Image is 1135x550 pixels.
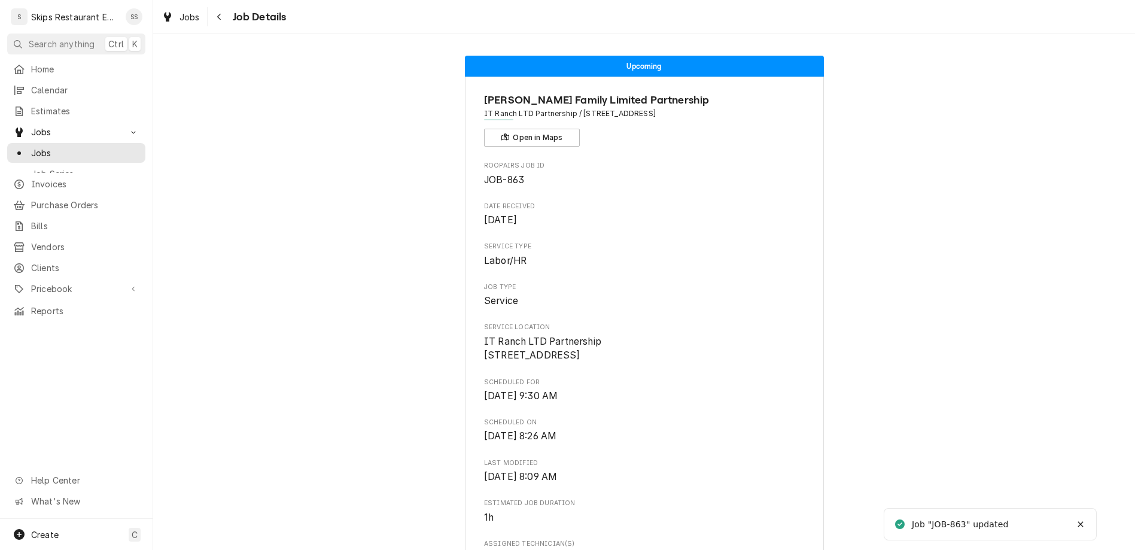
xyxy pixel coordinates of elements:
[484,92,804,147] div: Client Information
[484,202,804,211] span: Date Received
[31,220,139,232] span: Bills
[484,378,804,387] span: Scheduled For
[7,301,145,321] a: Reports
[484,418,804,427] span: Scheduled On
[912,518,1008,531] div: Job "JOB-863" updated
[484,254,804,268] span: Service Type
[229,9,287,25] span: Job Details
[31,105,139,117] span: Estimates
[7,470,145,490] a: Go to Help Center
[126,8,142,25] div: Shan Skipper's Avatar
[484,202,804,227] div: Date Received
[7,164,145,184] a: Job Series
[31,178,139,190] span: Invoices
[484,458,804,468] span: Last Modified
[484,92,804,108] span: Name
[7,491,145,511] a: Go to What's New
[31,147,139,159] span: Jobs
[108,38,124,50] span: Ctrl
[484,499,804,524] div: Estimated Job Duration
[484,282,804,292] span: Job Type
[31,168,139,180] span: Job Series
[7,101,145,121] a: Estimates
[484,458,804,484] div: Last Modified
[7,195,145,215] a: Purchase Orders
[31,495,138,508] span: What's New
[132,528,138,541] span: C
[7,122,145,142] a: Go to Jobs
[484,471,557,482] span: [DATE] 8:09 AM
[465,56,824,77] div: Status
[484,255,527,266] span: Labor/HR
[484,429,804,443] span: Scheduled On
[7,143,145,163] a: Jobs
[31,63,139,75] span: Home
[484,389,804,403] span: Scheduled For
[7,80,145,100] a: Calendar
[484,323,804,363] div: Service Location
[484,242,804,268] div: Service Type
[484,173,804,187] span: Roopairs Job ID
[484,511,804,525] span: Estimated Job Duration
[484,430,556,442] span: [DATE] 8:26 AM
[179,11,200,23] span: Jobs
[31,282,121,295] span: Pricebook
[31,241,139,253] span: Vendors
[7,279,145,299] a: Go to Pricebook
[7,216,145,236] a: Bills
[484,470,804,484] span: Last Modified
[31,305,139,317] span: Reports
[7,34,145,54] button: Search anythingCtrlK
[484,161,804,171] span: Roopairs Job ID
[132,38,138,50] span: K
[484,174,524,186] span: JOB-863
[7,237,145,257] a: Vendors
[484,499,804,508] span: Estimated Job Duration
[29,38,95,50] span: Search anything
[484,214,517,226] span: [DATE]
[210,7,229,26] button: Navigate back
[484,282,804,308] div: Job Type
[484,294,804,308] span: Job Type
[484,418,804,443] div: Scheduled On
[484,512,494,523] span: 1h
[31,474,138,487] span: Help Center
[7,59,145,79] a: Home
[484,323,804,332] span: Service Location
[484,129,580,147] button: Open in Maps
[157,7,205,27] a: Jobs
[484,378,804,403] div: Scheduled For
[11,8,28,25] div: S
[31,126,121,138] span: Jobs
[484,213,804,227] span: Date Received
[484,161,804,187] div: Roopairs Job ID
[484,539,804,549] span: Assigned Technician(s)
[484,336,601,361] span: IT Ranch LTD Partnership [STREET_ADDRESS]
[31,11,119,23] div: Skips Restaurant Equipment
[484,390,558,402] span: [DATE] 9:30 AM
[7,258,145,278] a: Clients
[484,108,804,119] span: Address
[31,530,59,540] span: Create
[484,295,518,306] span: Service
[31,262,139,274] span: Clients
[484,335,804,363] span: Service Location
[31,199,139,211] span: Purchase Orders
[31,84,139,96] span: Calendar
[7,174,145,194] a: Invoices
[484,242,804,251] span: Service Type
[626,62,661,70] span: Upcoming
[126,8,142,25] div: SS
